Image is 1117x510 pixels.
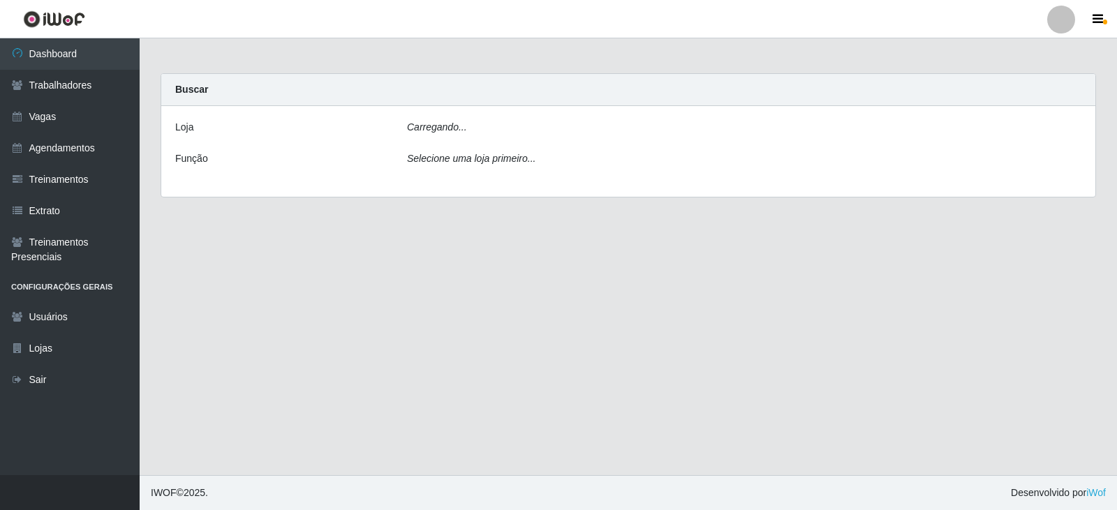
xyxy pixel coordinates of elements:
span: © 2025 . [151,486,208,500]
img: CoreUI Logo [23,10,85,28]
strong: Buscar [175,84,208,95]
i: Selecione uma loja primeiro... [407,153,535,164]
label: Função [175,151,208,166]
i: Carregando... [407,121,467,133]
span: IWOF [151,487,177,498]
a: iWof [1086,487,1106,498]
label: Loja [175,120,193,135]
span: Desenvolvido por [1011,486,1106,500]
